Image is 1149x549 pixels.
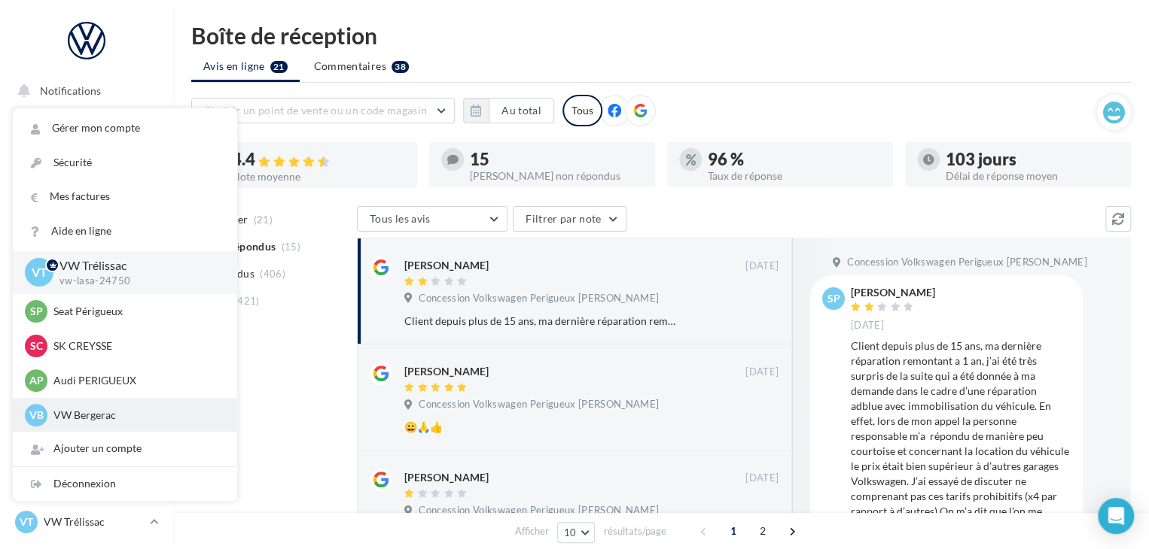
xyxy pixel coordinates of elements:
span: résultats/page [603,524,666,538]
a: Campagnes DataOnDemand [9,426,164,470]
div: [PERSON_NAME] [851,287,935,298]
span: VT [32,264,47,281]
span: [DATE] [851,319,884,332]
a: Visibilité en ligne [9,189,164,220]
p: VW Trélissac [44,514,144,529]
span: (406) [260,268,285,280]
div: [PERSON_NAME] [404,258,489,273]
button: Au total [463,98,554,123]
p: SK CREYSSE [53,338,219,353]
div: Note moyenne [232,171,405,182]
a: Opérations [9,113,164,144]
a: Sécurité [13,146,237,180]
span: (421) [234,295,260,307]
p: vw-lasa-24750 [59,274,213,288]
span: SP [30,304,43,319]
span: Afficher [515,524,549,538]
span: VB [29,408,44,423]
a: PLV et print personnalisable [9,375,164,420]
button: Tous les avis [357,206,507,232]
span: Choisir un point de vente ou un code magasin [204,104,427,117]
span: VT [20,514,33,529]
div: 38 [392,61,409,73]
a: Calendrier [9,338,164,370]
span: Concession Volkswagen Perigueux [PERSON_NAME] [419,292,659,305]
a: VT VW Trélissac [12,508,161,536]
button: Filtrer par note [513,206,626,232]
span: [DATE] [745,472,779,485]
button: Notifications [9,75,158,107]
div: Boîte de réception [191,24,1131,47]
div: [PERSON_NAME] [404,470,489,485]
a: Campagnes [9,226,164,258]
span: Tous les avis [370,212,431,225]
div: Ajouter un compte [13,432,237,466]
span: Concession Volkswagen Perigueux [PERSON_NAME] [847,256,1087,269]
div: Taux de réponse [708,171,881,181]
a: Gérer mon compte [13,111,237,145]
button: Au total [489,98,554,123]
span: Concession Volkswagen Perigueux [PERSON_NAME] [419,504,659,517]
span: (21) [254,214,273,226]
span: Commentaires [314,59,386,74]
span: [DATE] [745,365,779,379]
div: [PERSON_NAME] [404,364,489,379]
span: Notifications [40,84,101,97]
span: Concession Volkswagen Perigueux [PERSON_NAME] [419,398,659,411]
p: VW Bergerac [53,408,219,423]
div: 96 % [708,151,881,168]
button: 10 [557,522,596,543]
span: [DATE] [745,259,779,273]
a: Contacts [9,263,164,295]
div: 😀🙏👍 [404,420,681,435]
div: 103 jours [946,151,1119,168]
span: AP [29,373,44,388]
div: Client depuis plus de 15 ans, ma dernière réparation remontant a 1 an, j’ai été très surpris de l... [404,314,681,329]
p: VW Trélissac [59,257,213,274]
span: 10 [564,526,577,538]
div: Tous [562,95,602,126]
a: Médiathèque [9,301,164,332]
div: Déconnexion [13,467,237,501]
span: 2 [751,519,775,543]
p: Seat Périgueux [53,304,219,319]
div: 4.4 [232,151,405,168]
div: Délai de réponse moyen [946,171,1119,181]
div: [PERSON_NAME] non répondus [470,171,643,181]
button: Choisir un point de vente ou un code magasin [191,98,455,123]
p: Audi PERIGUEUX [53,373,219,388]
a: Aide en ligne [13,214,237,248]
span: sp [827,291,840,306]
div: 15 [470,151,643,168]
div: Open Intercom Messenger [1098,498,1134,534]
span: SC [30,338,43,353]
span: 1 [721,519,745,543]
a: Mes factures [13,180,237,214]
a: Boîte de réception59 [9,150,164,182]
